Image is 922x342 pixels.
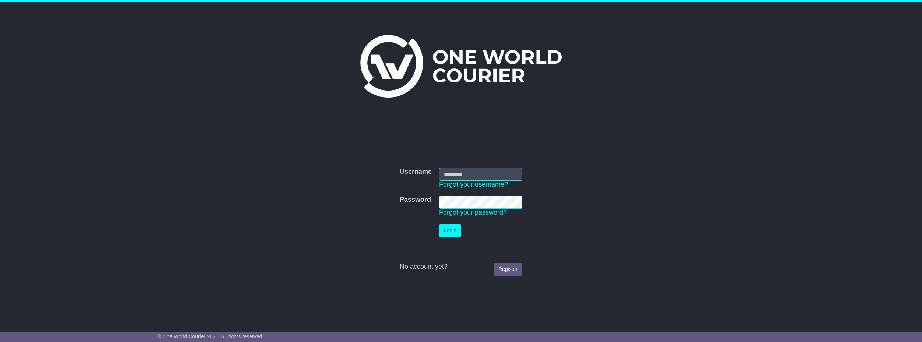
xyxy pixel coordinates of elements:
[439,181,508,188] a: Forgot your username?
[360,35,561,98] img: One World
[400,168,432,176] label: Username
[400,196,431,204] label: Password
[158,334,264,339] span: © One World Courier 2025. All rights reserved.
[400,263,522,271] div: No account yet?
[439,224,461,237] button: Login
[494,263,522,276] a: Register
[439,209,507,216] a: Forgot your password?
